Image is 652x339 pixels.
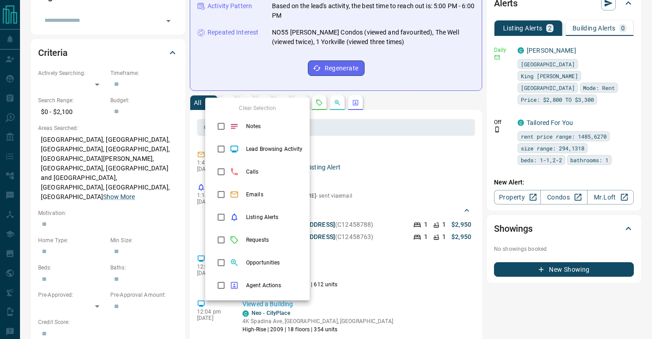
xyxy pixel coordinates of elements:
span: Notes [246,122,302,130]
span: Agent Actions [246,281,302,289]
span: Emails [246,190,302,199]
span: Lead Browsing Activity [246,145,302,153]
span: Listing Alerts [246,213,302,221]
span: Calls [246,168,302,176]
span: Opportunities [246,259,302,267]
span: Requests [246,236,302,244]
